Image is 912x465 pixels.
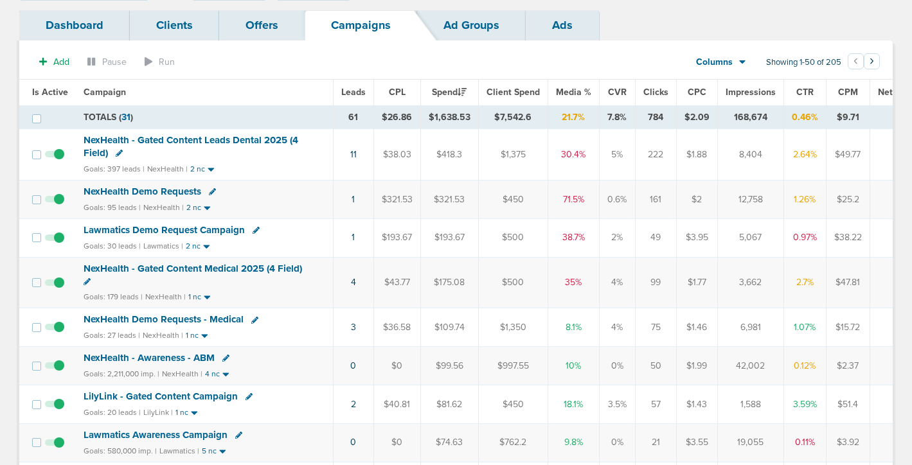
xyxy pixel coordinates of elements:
td: $38.03 [373,129,420,180]
td: $74.63 [420,423,478,462]
td: $51.4 [826,385,870,423]
td: $9.71 [826,105,870,129]
a: 4 [351,277,356,288]
td: 21 [635,423,676,462]
td: $500 [478,218,548,257]
span: Lawmatics Awareness Campaign [84,429,228,441]
td: 9.8% [548,423,599,462]
small: 4 nc [205,369,220,379]
small: Goals: 580,000 imp. | [84,446,157,456]
td: $40.81 [373,385,420,423]
span: CPL [389,87,406,98]
small: Goals: 30 leads | [84,241,141,251]
td: $43.77 [373,257,420,308]
small: 2 nc [190,164,205,174]
ul: Pagination [848,55,880,71]
td: 0.12% [783,347,826,385]
small: Goals: 20 leads | [84,408,141,417]
td: 30.4% [548,129,599,180]
a: 11 [350,149,357,160]
td: 10% [548,347,599,385]
td: $26.86 [373,105,420,129]
td: 3.59% [783,385,826,423]
a: 2 [351,399,356,410]
td: $0 [373,423,420,462]
a: Ads [526,10,599,40]
td: 2.64% [783,129,826,180]
td: 784 [635,105,676,129]
small: NexHealth | [162,369,202,378]
td: $1.46 [676,308,717,347]
td: $36.58 [373,308,420,347]
td: $1.77 [676,257,717,308]
td: 2% [599,218,635,257]
td: $997.55 [478,347,548,385]
span: Spend [432,87,467,98]
td: 7.8% [599,105,635,129]
span: Showing 1-50 of 205 [766,57,841,68]
td: $1.43 [676,385,717,423]
td: 8,404 [717,129,783,180]
span: CVR [608,87,627,98]
td: 0.6% [599,180,635,218]
a: Campaigns [305,10,417,40]
td: 2.7% [783,257,826,308]
td: $2.09 [676,105,717,129]
td: 3.5% [599,385,635,423]
td: 18.1% [548,385,599,423]
td: 0.46% [783,105,826,129]
td: 161 [635,180,676,218]
a: 0 [350,360,356,371]
td: 0% [599,423,635,462]
span: NexHealth - Gated Content Medical 2025 (4 Field) [84,263,302,274]
td: $15.72 [826,308,870,347]
td: 3,662 [717,257,783,308]
td: 35% [548,257,599,308]
small: 1 nc [175,408,188,417]
td: $3.55 [676,423,717,462]
span: Leads [341,87,366,98]
span: Clicks [643,87,668,98]
td: 1.26% [783,180,826,218]
td: $7,542.6 [478,105,548,129]
td: $3.95 [676,218,717,257]
td: $193.67 [373,218,420,257]
td: 6,981 [717,308,783,347]
td: $1.88 [676,129,717,180]
span: Is Active [32,87,68,98]
td: $47.81 [826,257,870,308]
span: Client Spend [487,87,540,98]
td: 168,674 [717,105,783,129]
td: 4% [599,257,635,308]
td: 0.97% [783,218,826,257]
span: NexHealth - Awareness - ABM [84,352,215,364]
td: 4% [599,308,635,347]
small: NexHealth | [145,292,186,301]
td: 1,588 [717,385,783,423]
td: $1.99 [676,347,717,385]
td: 12,758 [717,180,783,218]
span: Lawmatics Demo Request Campaign [84,224,245,236]
small: Lawmatics | [159,446,199,455]
small: Lawmatics | [143,241,183,250]
span: Impressions [726,87,776,98]
td: 38.7% [548,218,599,257]
a: 1 [352,232,355,243]
small: Goals: 2,211,000 imp. | [84,369,159,379]
span: LilyLink - Gated Content Campaign [84,390,238,402]
td: 21.7% [548,105,599,129]
td: 19,055 [717,423,783,462]
span: CPM [838,87,858,98]
small: Goals: 397 leads | [84,164,145,174]
td: $175.08 [420,257,478,308]
td: 5,067 [717,218,783,257]
td: 222 [635,129,676,180]
td: 61 [333,105,373,129]
span: NexHealth Demo Requests - Medical [84,313,244,325]
a: Dashboard [19,10,130,40]
td: $99.56 [420,347,478,385]
span: 31 [121,112,130,123]
td: 57 [635,385,676,423]
small: NexHealth | [143,331,183,340]
td: TOTALS ( ) [76,105,333,129]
